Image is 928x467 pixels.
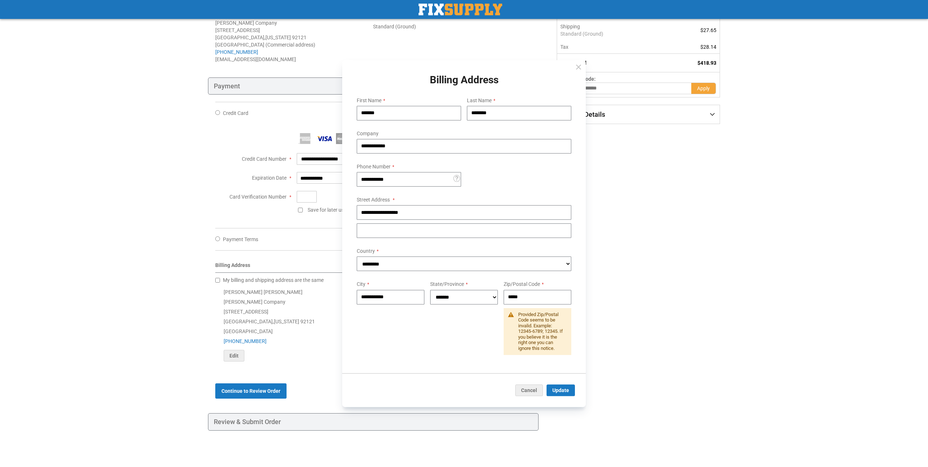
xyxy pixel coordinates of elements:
span: $418.93 [697,60,716,66]
span: Country [357,248,375,254]
span: [EMAIL_ADDRESS][DOMAIN_NAME] [215,56,296,62]
span: Payment Terms [223,236,258,242]
img: Fix Industrial Supply [419,4,502,15]
span: $27.65 [700,27,716,33]
span: $28.14 [700,44,716,50]
span: Continue to Review Order [221,388,280,394]
img: MasterCard [336,133,353,144]
span: Phone Number [357,164,391,169]
span: My billing and shipping address are the same [223,277,324,283]
div: [PERSON_NAME] [PERSON_NAME] [PERSON_NAME] Company [STREET_ADDRESS] [GEOGRAPHIC_DATA] , 92121 [GEO... [215,287,531,362]
span: Shipping [560,24,580,29]
button: Apply [691,83,716,94]
span: Edit [229,353,239,359]
button: Update [547,384,575,396]
span: Provided Zip/Postal Code seems to be invalid. Example: 12345-6789; 12345. If you believe it is th... [518,312,563,351]
span: [US_STATE] [265,35,291,40]
span: Credit Card [223,110,248,116]
span: Save for later use. [308,207,348,213]
div: Review & Submit Order [208,413,539,431]
div: Billing Address [215,262,531,273]
button: Continue to Review Order [215,383,287,399]
span: [US_STATE] [274,319,299,324]
a: [PHONE_NUMBER] [224,338,267,344]
div: Payment [208,77,539,95]
th: Tax [557,40,664,54]
span: State/Province [430,282,464,287]
span: Expiration Date [252,175,287,181]
img: American Express [297,133,313,144]
div: Standard (Ground) [373,23,531,30]
button: Edit [224,350,244,362]
span: Last Name [467,97,492,103]
span: City [357,282,365,287]
span: Company [357,131,379,136]
span: Standard (Ground) [560,30,660,37]
a: store logo [419,4,502,15]
button: Cancel [515,384,543,396]
a: [PHONE_NUMBER] [215,49,258,55]
span: First Name [357,97,381,103]
span: Card Verification Number [229,194,287,200]
span: Credit Card Number [242,156,287,162]
span: Cancel [521,387,537,393]
span: Zip/Postal Code [504,282,540,287]
h1: Billing Address [351,75,577,86]
img: Visa [316,133,333,144]
span: Update [552,387,569,393]
span: Apply [697,85,710,91]
span: Street Address [357,197,390,203]
address: [PERSON_NAME] [PERSON_NAME] [PERSON_NAME] Company [STREET_ADDRESS] [GEOGRAPHIC_DATA] , 92121 [GEO... [215,12,373,63]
